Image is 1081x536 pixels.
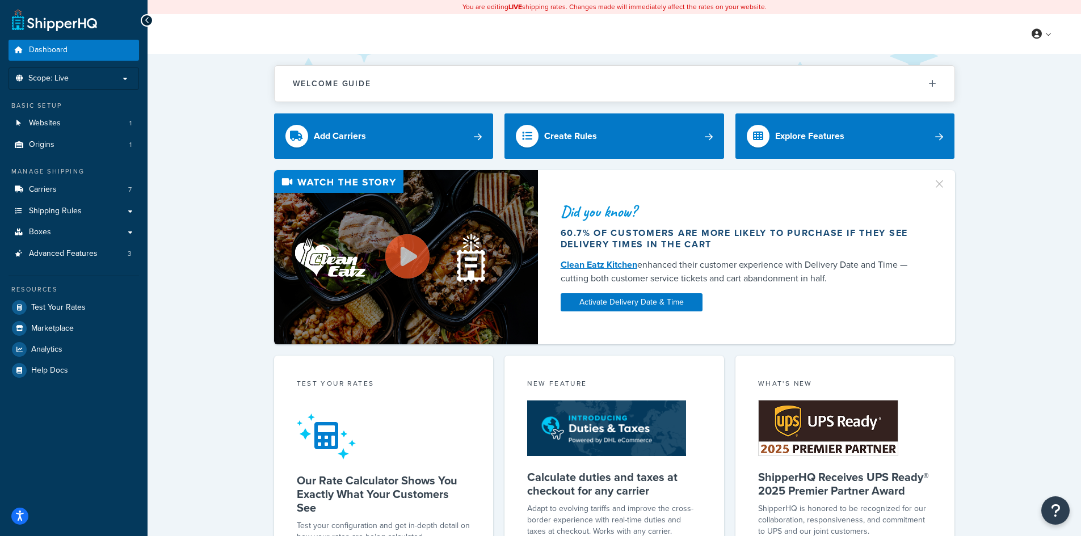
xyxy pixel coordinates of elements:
[9,113,139,134] li: Websites
[31,345,62,354] span: Analytics
[31,366,68,375] span: Help Docs
[9,179,139,200] li: Carriers
[9,285,139,294] div: Resources
[29,206,82,216] span: Shipping Rules
[544,128,597,144] div: Create Rules
[29,249,98,259] span: Advanced Features
[9,243,139,264] li: Advanced Features
[29,45,68,55] span: Dashboard
[293,79,371,88] h2: Welcome Guide
[9,134,139,155] li: Origins
[29,119,61,128] span: Websites
[297,378,471,391] div: Test your rates
[735,113,955,159] a: Explore Features
[9,243,139,264] a: Advanced Features3
[9,222,139,243] a: Boxes
[31,324,74,334] span: Marketplace
[9,167,139,176] div: Manage Shipping
[9,101,139,111] div: Basic Setup
[775,128,844,144] div: Explore Features
[561,204,919,220] div: Did you know?
[9,318,139,339] a: Marketplace
[527,470,701,497] h5: Calculate duties and taxes at checkout for any carrier
[9,360,139,381] a: Help Docs
[29,227,51,237] span: Boxes
[9,40,139,61] a: Dashboard
[128,185,132,195] span: 7
[274,113,494,159] a: Add Carriers
[29,140,54,150] span: Origins
[31,303,86,313] span: Test Your Rates
[28,74,69,83] span: Scope: Live
[128,249,132,259] span: 3
[129,119,132,128] span: 1
[561,258,637,271] a: Clean Eatz Kitchen
[758,378,932,391] div: What's New
[561,293,703,311] a: Activate Delivery Date & Time
[297,474,471,514] h5: Our Rate Calculator Shows You Exactly What Your Customers See
[9,339,139,360] a: Analytics
[275,66,954,102] button: Welcome Guide
[1041,496,1070,525] button: Open Resource Center
[9,297,139,318] a: Test Your Rates
[561,258,919,285] div: enhanced their customer experience with Delivery Date and Time — cutting both customer service ti...
[561,227,919,250] div: 60.7% of customers are more likely to purchase if they see delivery times in the cart
[314,128,366,144] div: Add Carriers
[29,185,57,195] span: Carriers
[274,170,538,344] img: Video thumbnail
[508,2,522,12] b: LIVE
[758,470,932,497] h5: ShipperHQ Receives UPS Ready® 2025 Premier Partner Award
[9,179,139,200] a: Carriers7
[9,134,139,155] a: Origins1
[504,113,724,159] a: Create Rules
[9,201,139,222] a: Shipping Rules
[527,378,701,391] div: New Feature
[9,113,139,134] a: Websites1
[129,140,132,150] span: 1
